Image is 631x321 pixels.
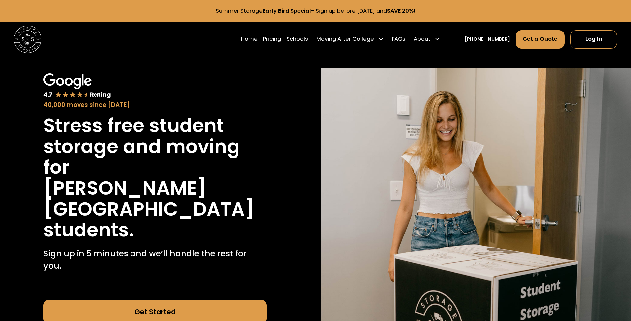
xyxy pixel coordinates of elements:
[411,30,443,49] div: About
[387,7,416,15] strong: SAVE 20%!
[263,30,281,49] a: Pricing
[43,220,134,240] h1: students.
[241,30,258,49] a: Home
[316,35,374,43] div: Moving After College
[43,247,267,272] p: Sign up in 5 minutes and we’ll handle the rest for you.
[414,35,430,43] div: About
[516,30,565,49] a: Get a Quote
[314,30,387,49] div: Moving After College
[43,178,267,220] h1: [PERSON_NAME][GEOGRAPHIC_DATA]
[43,115,267,178] h1: Stress free student storage and moving for
[465,36,510,43] a: [PHONE_NUMBER]
[43,73,111,99] img: Google 4.7 star rating
[570,30,617,49] a: Log In
[287,30,308,49] a: Schools
[216,7,416,15] a: Summer StorageEarly Bird Special- Sign up before [DATE] andSAVE 20%!
[14,26,41,53] img: Storage Scholars main logo
[392,30,405,49] a: FAQs
[43,100,267,110] div: 40,000 moves since [DATE]
[263,7,311,15] strong: Early Bird Special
